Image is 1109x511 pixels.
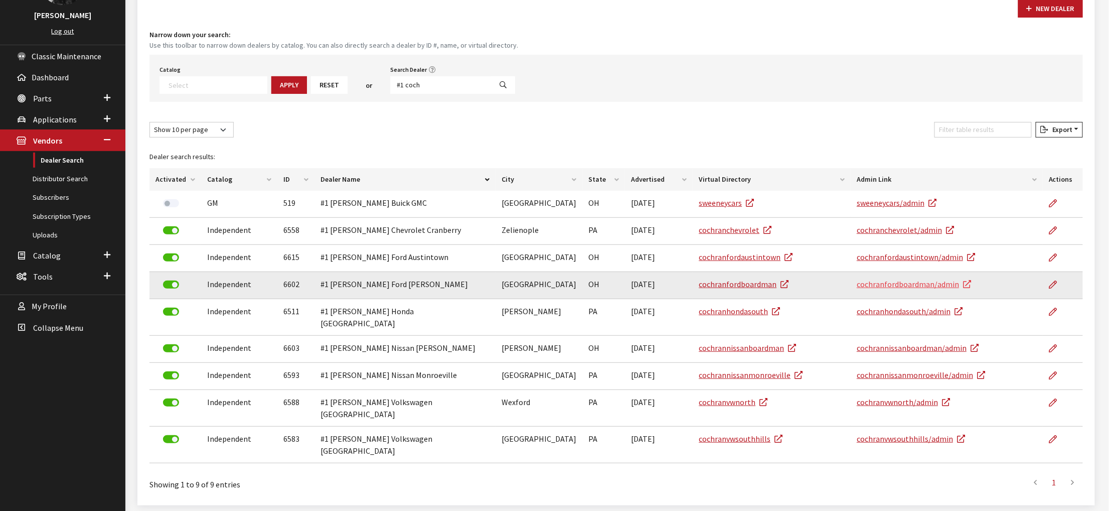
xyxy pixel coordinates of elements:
[201,363,277,390] td: Independent
[32,51,101,61] span: Classic Maintenance
[277,218,314,245] td: 6558
[857,306,963,316] a: cochranhondasouth/admin
[1045,472,1063,492] a: 1
[366,80,372,91] span: or
[857,434,965,444] a: cochranvwsouthhills/admin
[311,76,348,94] button: Reset
[32,302,67,312] span: My Profile
[314,218,496,245] td: #1 [PERSON_NAME] Chevrolet Cranberry
[496,363,582,390] td: [GEOGRAPHIC_DATA]
[1048,125,1072,134] span: Export
[163,344,179,352] label: Deactivate Dealer
[582,336,625,363] td: OH
[699,397,768,407] a: cochranvwnorth
[314,191,496,218] td: #1 [PERSON_NAME] Buick GMC
[149,40,1083,51] small: Use this toolbar to narrow down dealers by catalog. You can also directly search a dealer by ID #...
[33,136,62,146] span: Vendors
[314,427,496,463] td: #1 [PERSON_NAME] Volkswagen [GEOGRAPHIC_DATA]
[160,65,181,74] label: Catalog
[582,245,625,272] td: OH
[496,427,582,463] td: [GEOGRAPHIC_DATA]
[33,323,83,333] span: Collapse Menu
[699,434,783,444] a: cochranvwsouthhills
[201,299,277,336] td: Independent
[851,168,1043,191] th: Admin Link: activate to sort column ascending
[1049,390,1066,415] a: Edit Dealer
[496,245,582,272] td: [GEOGRAPHIC_DATA]
[163,226,179,234] label: Deactivate Dealer
[163,371,179,379] label: Deactivate Dealer
[625,245,693,272] td: [DATE]
[1049,245,1066,270] a: Edit Dealer
[390,76,492,94] input: Search
[314,168,496,191] th: Dealer Name: activate to sort column descending
[1049,299,1066,324] a: Edit Dealer
[582,272,625,299] td: OH
[625,272,693,299] td: [DATE]
[33,250,61,261] span: Catalog
[582,168,625,191] th: State: activate to sort column ascending
[314,299,496,336] td: #1 [PERSON_NAME] Honda [GEOGRAPHIC_DATA]
[277,245,314,272] td: 6615
[163,308,179,316] label: Deactivate Dealer
[149,30,1083,40] h4: Narrow down your search:
[582,299,625,336] td: PA
[10,9,115,21] h3: [PERSON_NAME]
[625,363,693,390] td: [DATE]
[857,225,954,235] a: cochranchevrolet/admin
[52,27,74,36] a: Log out
[496,272,582,299] td: [GEOGRAPHIC_DATA]
[314,390,496,427] td: #1 [PERSON_NAME] Volkswagen [GEOGRAPHIC_DATA]
[582,427,625,463] td: PA
[201,168,277,191] th: Catalog: activate to sort column ascending
[582,218,625,245] td: PA
[1036,122,1083,138] button: Export
[277,272,314,299] td: 6602
[201,191,277,218] td: GM
[625,191,693,218] td: [DATE]
[496,299,582,336] td: [PERSON_NAME]
[163,399,179,407] label: Deactivate Dealer
[699,225,772,235] a: cochranchevrolet
[1043,168,1083,191] th: Actions
[699,306,780,316] a: cochranhondasouth
[314,272,496,299] td: #1 [PERSON_NAME] Ford [PERSON_NAME]
[277,363,314,390] td: 6593
[1049,272,1066,297] a: Edit Dealer
[625,218,693,245] td: [DATE]
[33,114,77,124] span: Applications
[32,72,69,82] span: Dashboard
[201,218,277,245] td: Independent
[934,122,1032,138] input: Filter table results
[314,245,496,272] td: #1 [PERSON_NAME] Ford Austintown
[857,343,979,353] a: cochrannissanboardman/admin
[582,390,625,427] td: PA
[699,252,793,262] a: cochranfordaustintown
[1049,427,1066,452] a: Edit Dealer
[163,199,179,207] label: Activate Dealer
[33,93,52,103] span: Parts
[149,146,1083,168] caption: Dealer search results:
[160,76,267,94] span: Select
[857,370,985,380] a: cochrannissanmonroeville/admin
[1049,336,1066,361] a: Edit Dealer
[271,76,307,94] button: Apply
[169,80,267,89] textarea: Search
[201,390,277,427] td: Independent
[277,168,314,191] th: ID: activate to sort column ascending
[201,336,277,363] td: Independent
[496,336,582,363] td: [PERSON_NAME]
[582,363,625,390] td: PA
[314,363,496,390] td: #1 [PERSON_NAME] Nissan Monroeville
[496,168,582,191] th: City: activate to sort column ascending
[201,272,277,299] td: Independent
[1049,191,1066,216] a: Edit Dealer
[277,191,314,218] td: 519
[163,253,179,262] label: Deactivate Dealer
[693,168,851,191] th: Virtual Directory: activate to sort column ascending
[1049,218,1066,243] a: Edit Dealer
[857,252,975,262] a: cochranfordaustintown/admin
[496,218,582,245] td: Zelienople
[201,245,277,272] td: Independent
[277,427,314,463] td: 6583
